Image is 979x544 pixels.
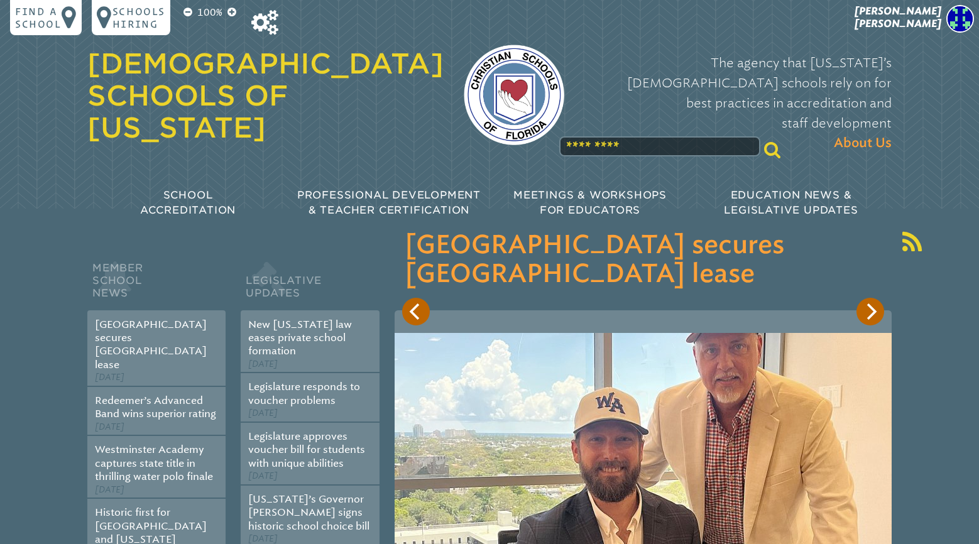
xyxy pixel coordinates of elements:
button: Previous [402,298,430,325]
a: [GEOGRAPHIC_DATA] secures [GEOGRAPHIC_DATA] lease [95,318,207,371]
span: [DATE] [95,372,124,383]
a: [DEMOGRAPHIC_DATA] Schools of [US_STATE] [87,47,444,144]
span: [DATE] [248,533,278,544]
span: School Accreditation [140,189,236,216]
img: 76ffd2a4fbb71011d9448bd30a0b3acf [946,5,974,33]
span: [PERSON_NAME] [PERSON_NAME] [855,5,941,30]
a: Redeemer’s Advanced Band wins superior rating [95,394,216,420]
p: The agency that [US_STATE]’s [DEMOGRAPHIC_DATA] schools rely on for best practices in accreditati... [584,53,892,153]
span: [DATE] [248,359,278,369]
span: [DATE] [95,422,124,432]
span: About Us [834,133,892,153]
h2: Legislative Updates [241,259,379,310]
a: Legislature approves voucher bill for students with unique abilities [248,430,365,469]
span: Education News & Legislative Updates [724,189,858,216]
a: New [US_STATE] law eases private school formation [248,318,352,357]
button: Next [856,298,884,325]
span: [DATE] [248,408,278,418]
p: 100% [195,5,225,20]
span: Professional Development & Teacher Certification [297,189,481,216]
img: csf-logo-web-colors.png [464,45,564,145]
h3: [GEOGRAPHIC_DATA] secures [GEOGRAPHIC_DATA] lease [405,231,882,289]
span: [DATE] [95,484,124,495]
p: Find a school [15,5,62,30]
a: Legislature responds to voucher problems [248,381,360,406]
span: [DATE] [248,471,278,481]
span: Meetings & Workshops for Educators [513,189,667,216]
a: [US_STATE]’s Governor [PERSON_NAME] signs historic school choice bill [248,493,369,532]
p: Schools Hiring [112,5,165,30]
a: Westminster Academy captures state title in thrilling water polo finale [95,443,213,482]
h2: Member School News [87,259,226,310]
